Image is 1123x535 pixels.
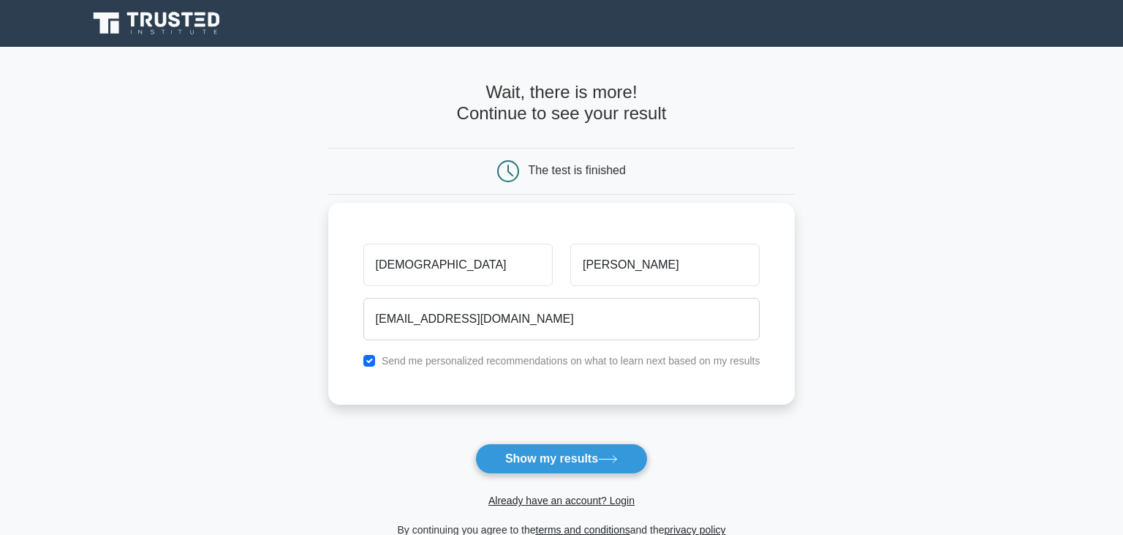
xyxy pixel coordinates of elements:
h4: Wait, there is more! Continue to see your result [328,82,795,124]
label: Send me personalized recommendations on what to learn next based on my results [382,355,760,367]
button: Show my results [475,444,648,474]
div: The test is finished [529,164,626,176]
input: First name [363,244,553,286]
input: Email [363,298,760,340]
input: Last name [570,244,760,286]
a: Already have an account? Login [488,495,635,506]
